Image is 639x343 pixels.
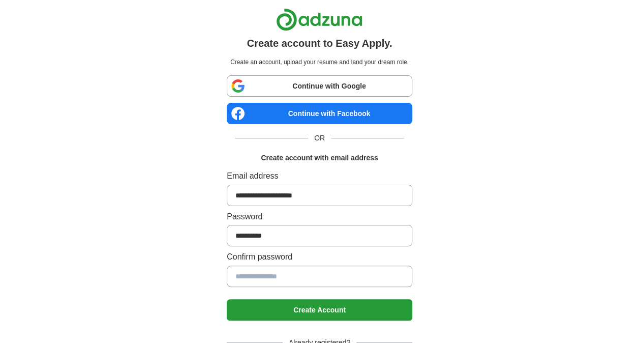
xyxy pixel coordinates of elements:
[227,103,412,124] a: Continue with Facebook
[227,210,412,223] label: Password
[227,169,412,183] label: Email address
[308,132,331,144] span: OR
[227,299,412,321] button: Create Account
[247,35,392,51] h1: Create account to Easy Apply.
[276,8,362,31] img: Adzuna logo
[227,75,412,97] a: Continue with Google
[261,152,378,163] h1: Create account with email address
[227,250,412,264] label: Confirm password
[229,58,410,67] p: Create an account, upload your resume and land your dream role.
